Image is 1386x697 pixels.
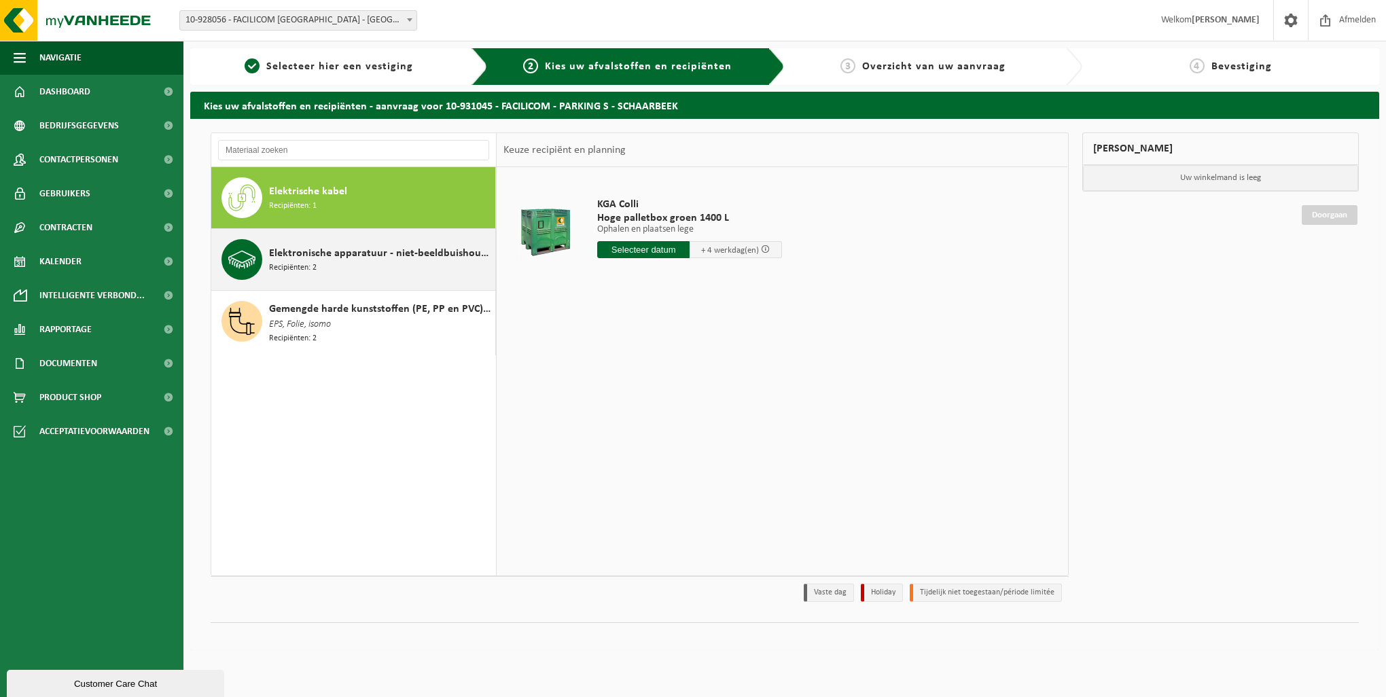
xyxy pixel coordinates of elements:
[545,61,732,72] span: Kies uw afvalstoffen en recipiënten
[269,317,331,332] span: EPS, Folie, isomo
[39,312,92,346] span: Rapportage
[1190,58,1205,73] span: 4
[190,92,1379,118] h2: Kies uw afvalstoffen en recipiënten - aanvraag voor 10-931045 - FACILICOM - PARKING S - SCHAARBEEK
[840,58,855,73] span: 3
[269,245,492,262] span: Elektronische apparatuur - niet-beeldbuishoudend (OVE) en beeldbuishoudend (TVM)
[39,346,97,380] span: Documenten
[266,61,413,72] span: Selecteer hier een vestiging
[39,279,145,312] span: Intelligente verbond...
[218,140,489,160] input: Materiaal zoeken
[1302,205,1357,225] a: Doorgaan
[597,198,782,211] span: KGA Colli
[39,75,90,109] span: Dashboard
[269,332,317,345] span: Recipiënten: 2
[910,584,1062,602] li: Tijdelijk niet toegestaan/période limitée
[39,380,101,414] span: Product Shop
[211,291,496,355] button: Gemengde harde kunststoffen (PE, PP en PVC), recycleerbaar (industrieel) EPS, Folie, isomo Recipi...
[1082,132,1360,165] div: [PERSON_NAME]
[197,58,461,75] a: 1Selecteer hier een vestiging
[39,41,82,75] span: Navigatie
[245,58,260,73] span: 1
[211,167,496,229] button: Elektrische kabel Recipiënten: 1
[179,10,417,31] span: 10-928056 - FACILICOM NV - ANTWERPEN
[269,183,347,200] span: Elektrische kabel
[862,61,1006,72] span: Overzicht van uw aanvraag
[39,245,82,279] span: Kalender
[269,262,317,274] span: Recipiënten: 2
[180,11,416,30] span: 10-928056 - FACILICOM NV - ANTWERPEN
[804,584,854,602] li: Vaste dag
[597,211,782,225] span: Hoge palletbox groen 1400 L
[861,584,903,602] li: Holiday
[597,225,782,234] p: Ophalen en plaatsen lege
[597,241,690,258] input: Selecteer datum
[39,414,149,448] span: Acceptatievoorwaarden
[39,109,119,143] span: Bedrijfsgegevens
[701,246,759,255] span: + 4 werkdag(en)
[1211,61,1272,72] span: Bevestiging
[523,58,538,73] span: 2
[211,229,496,291] button: Elektronische apparatuur - niet-beeldbuishoudend (OVE) en beeldbuishoudend (TVM) Recipiënten: 2
[7,667,227,697] iframe: chat widget
[39,211,92,245] span: Contracten
[269,200,317,213] span: Recipiënten: 1
[497,133,633,167] div: Keuze recipiënt en planning
[1192,15,1260,25] strong: [PERSON_NAME]
[39,177,90,211] span: Gebruikers
[269,301,492,317] span: Gemengde harde kunststoffen (PE, PP en PVC), recycleerbaar (industrieel)
[1083,165,1359,191] p: Uw winkelmand is leeg
[39,143,118,177] span: Contactpersonen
